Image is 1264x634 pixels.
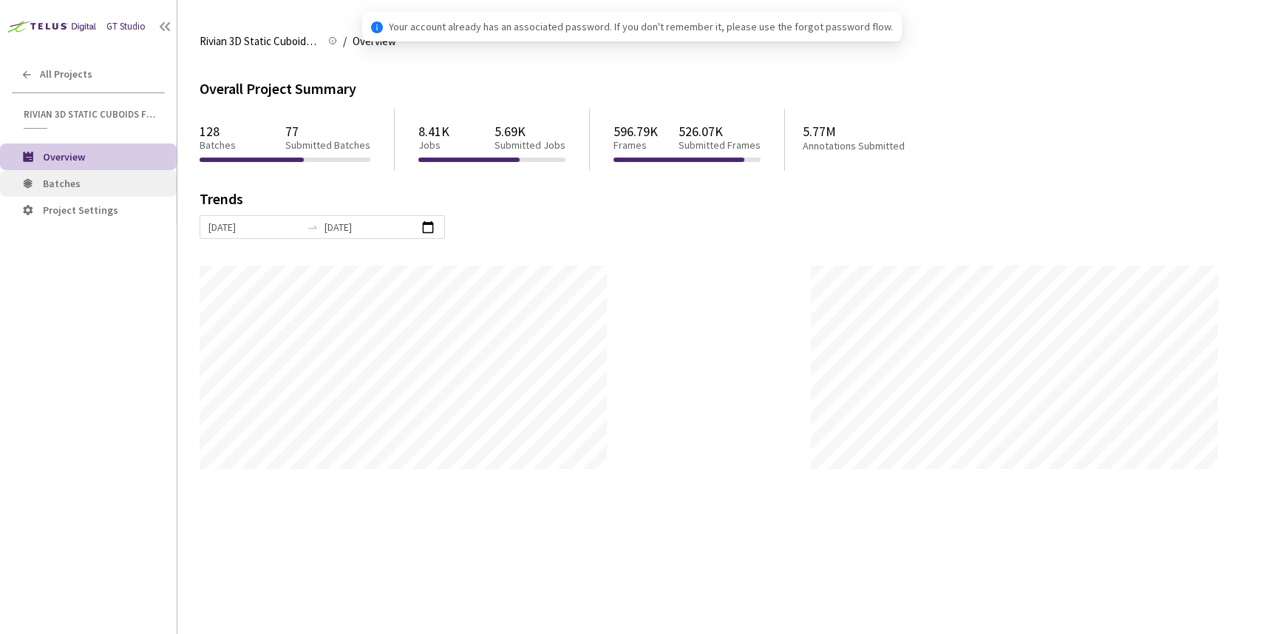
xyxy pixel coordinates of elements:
p: Annotations Submitted [803,140,962,152]
p: Submitted Batches [285,139,370,152]
p: 128 [200,124,236,139]
span: Rivian 3D Static Cuboids fixed[2024-25] [200,33,319,50]
input: Start date [208,219,301,235]
span: swap-right [307,221,319,233]
div: GT Studio [106,19,146,34]
p: Jobs [418,139,449,152]
span: Overview [353,33,396,50]
span: All Projects [40,68,92,81]
span: Your account already has an associated password. If you don't remember it, please use the forgot ... [389,18,893,35]
input: End date [325,219,417,235]
div: Overall Project Summary [200,77,1242,100]
p: 77 [285,124,370,139]
span: Project Settings [43,203,118,217]
li: / [343,33,347,50]
p: 5.69K [495,124,565,139]
span: info-circle [371,21,383,33]
span: Rivian 3D Static Cuboids fixed[2024-25] [24,108,156,121]
p: Batches [200,139,236,152]
p: 596.79K [614,124,658,139]
p: 5.77M [803,124,962,139]
p: 8.41K [418,124,449,139]
p: 526.07K [679,124,761,139]
p: Submitted Frames [679,139,761,152]
p: Submitted Jobs [495,139,565,152]
span: Overview [43,150,85,163]
span: to [307,221,319,233]
span: Batches [43,177,81,190]
div: Trends [200,192,1221,215]
p: Frames [614,139,658,152]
